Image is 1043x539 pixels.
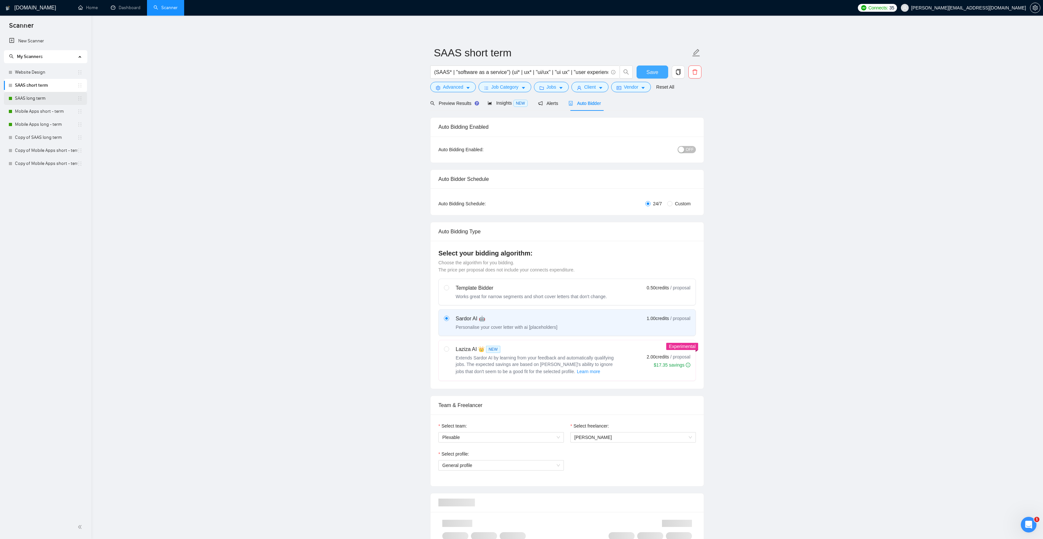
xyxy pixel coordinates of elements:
[1030,3,1040,13] button: setting
[438,222,696,241] div: Auto Bidding Type
[15,92,77,105] a: SAAS long term
[15,157,77,170] a: Copy of Mobile Apps short - term
[77,161,82,166] span: holder
[624,83,638,91] span: Vendor
[538,101,543,106] span: notification
[903,6,907,10] span: user
[513,100,528,107] span: NEW
[9,35,82,48] a: New Scanner
[438,170,696,188] div: Auto Bidder Schedule
[438,200,524,207] div: Auto Bidding Schedule:
[434,45,691,61] input: Scanner name...
[488,100,527,106] span: Insights
[15,105,77,118] a: Mobile Apps short - term
[430,82,476,92] button: settingAdvancedcaret-down
[77,96,82,101] span: holder
[646,68,658,76] span: Save
[15,131,77,144] a: Copy of SAAS long term
[442,460,560,470] span: General profile
[111,5,140,10] a: dashboardDashboard
[456,315,557,323] div: Sardor AI 🤖
[611,70,615,74] span: info-circle
[78,524,84,530] span: double-left
[4,105,87,118] li: Mobile Apps short - term
[669,344,696,349] span: Experimental
[484,85,489,90] span: bars
[1034,517,1039,522] span: 1
[4,157,87,170] li: Copy of Mobile Apps short - term
[547,83,556,91] span: Jobs
[568,101,601,106] span: Auto Bidder
[559,85,563,90] span: caret-down
[672,200,693,207] span: Custom
[456,355,614,374] span: Extends Sardor AI by learning from your feedback and automatically qualifying jobs. The expected ...
[154,5,178,10] a: searchScanner
[584,83,596,91] span: Client
[521,85,526,90] span: caret-down
[17,54,43,59] span: My Scanners
[77,135,82,140] span: holder
[438,260,575,272] span: Choose the algorithm for you bidding. The price per proposal does not include your connects expen...
[456,293,607,300] div: Works great for narrow segments and short cover letters that don't change.
[438,146,524,153] div: Auto Bidding Enabled:
[692,49,700,57] span: edit
[568,101,573,106] span: robot
[441,450,469,458] span: Select profile:
[430,101,435,106] span: search
[474,100,480,106] div: Tooltip anchor
[641,85,645,90] span: caret-down
[574,435,612,440] span: [PERSON_NAME]
[670,315,690,322] span: / proposal
[456,284,607,292] div: Template Bidder
[686,146,694,153] span: OFF
[672,66,685,79] button: copy
[438,422,467,430] label: Select team:
[436,85,440,90] span: setting
[654,362,690,368] div: $17.35 savings
[647,284,669,291] span: 0.50 credits
[456,345,619,353] div: Laziza AI
[4,66,87,79] li: Website Design
[670,354,690,360] span: / proposal
[9,54,43,59] span: My Scanners
[670,284,690,291] span: / proposal
[4,131,87,144] li: Copy of SAAS long term
[868,4,888,11] span: Connects:
[15,79,77,92] a: SAAS short term
[4,144,87,157] li: Copy of Mobile Apps short - term
[77,83,82,88] span: holder
[466,85,470,90] span: caret-down
[486,346,500,353] span: NEW
[647,353,669,360] span: 2.00 credits
[651,200,665,207] span: 24/7
[15,118,77,131] a: Mobile Apps long - term
[577,368,601,375] button: Laziza AI NEWExtends Sardor AI by learning from your feedback and automatically qualifying jobs. ...
[534,82,569,92] button: folderJobscaret-down
[686,363,690,367] span: info-circle
[4,35,87,48] li: New Scanner
[478,82,531,92] button: barsJob Categorycaret-down
[617,85,621,90] span: idcard
[15,144,77,157] a: Copy of Mobile Apps short - term
[488,101,492,105] span: area-chart
[443,83,463,91] span: Advanced
[77,109,82,114] span: holder
[571,82,609,92] button: userClientcaret-down
[620,69,632,75] span: search
[4,21,39,35] span: Scanner
[434,68,608,76] input: Search Freelance Jobs...
[889,4,894,11] span: 35
[689,69,701,75] span: delete
[478,345,485,353] span: 👑
[4,118,87,131] li: Mobile Apps long - term
[4,92,87,105] li: SAAS long term
[438,249,696,258] h4: Select your bidding algorithm:
[78,5,98,10] a: homeHome
[620,66,633,79] button: search
[577,85,581,90] span: user
[9,54,14,59] span: search
[438,118,696,136] div: Auto Bidding Enabled
[1030,5,1040,10] a: setting
[77,122,82,127] span: holder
